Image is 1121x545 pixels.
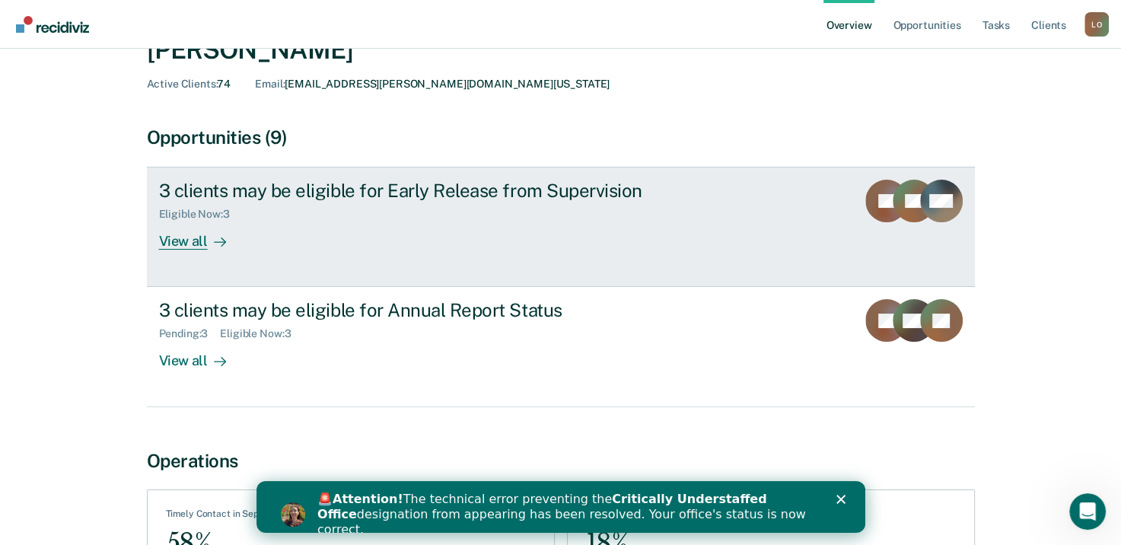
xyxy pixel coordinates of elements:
[147,126,975,148] div: Opportunities (9)
[159,208,242,221] div: Eligible Now : 3
[147,78,218,90] span: Active Clients :
[147,34,975,65] div: [PERSON_NAME]
[1084,12,1109,37] div: L O
[255,78,285,90] span: Email :
[76,11,147,25] b: Attention!
[159,299,693,321] div: 3 clients may be eligible for Annual Report Status
[159,340,244,370] div: View all
[147,287,975,406] a: 3 clients may be eligible for Annual Report StatusPending:3Eligible Now:3View all
[61,11,511,40] b: Critically Understaffed Office
[220,327,303,340] div: Eligible Now : 3
[159,327,221,340] div: Pending : 3
[255,78,610,91] div: [EMAIL_ADDRESS][PERSON_NAME][DOMAIN_NAME][US_STATE]
[159,180,693,202] div: 3 clients may be eligible for Early Release from Supervision
[1084,12,1109,37] button: Profile dropdown button
[147,78,231,91] div: 74
[147,450,975,472] div: Operations
[16,16,89,33] img: Recidiviz
[256,481,865,533] iframe: Intercom live chat banner
[159,221,244,250] div: View all
[166,508,290,525] div: Timely Contact in September
[580,14,595,23] div: Close
[147,167,975,287] a: 3 clients may be eligible for Early Release from SupervisionEligible Now:3View all
[61,11,560,56] div: 🚨 The technical error preventing the designation from appearing has been resolved. Your office's ...
[1069,493,1106,530] iframe: Intercom live chat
